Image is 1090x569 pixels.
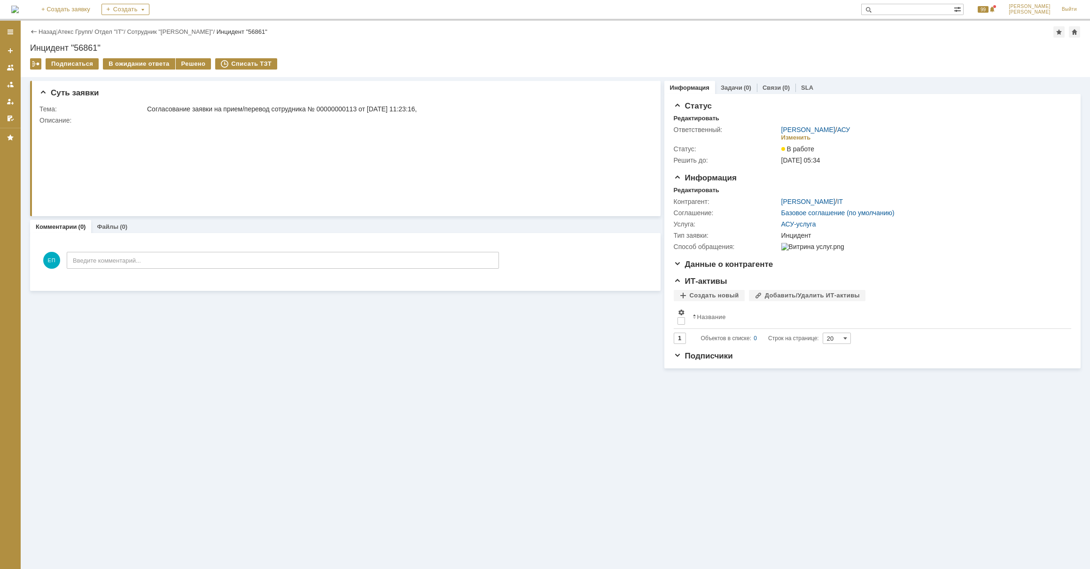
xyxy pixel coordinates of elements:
span: Настройки [677,309,685,316]
span: [PERSON_NAME] [1009,4,1051,9]
i: Строк на странице: [701,333,819,344]
div: Изменить [781,134,811,141]
img: logo [11,6,19,13]
span: Суть заявки [39,88,99,97]
span: ИТ-активы [674,277,727,286]
div: Решить до: [674,156,779,164]
a: [PERSON_NAME] [781,126,835,133]
img: Витрина услуг.png [781,243,844,250]
a: Атекс Групп [58,28,91,35]
div: Тема: [39,105,145,113]
span: [PERSON_NAME] [1009,9,1051,15]
div: Контрагент: [674,198,779,205]
a: IT [837,198,843,205]
div: / [94,28,127,35]
span: Статус [674,101,712,110]
a: Файлы [97,223,118,230]
div: Согласование заявки на прием/перевод сотрудника № 00000000113 от [DATE] 11:23:16, [147,105,645,113]
div: / [781,126,850,133]
span: В работе [781,145,814,153]
div: Тип заявки: [674,232,779,239]
div: Способ обращения: [674,243,779,250]
span: ЕП [43,252,60,269]
a: Создать заявку [3,43,18,58]
div: | [56,28,57,35]
div: / [781,198,843,205]
a: Задачи [721,84,742,91]
a: Информация [670,84,709,91]
a: Сотрудник "[PERSON_NAME]" [127,28,213,35]
a: Базовое соглашение (по умолчанию) [781,209,895,217]
a: Отдел "IT" [94,28,124,35]
div: Сделать домашней страницей [1069,26,1080,38]
span: Подписчики [674,351,733,360]
div: / [127,28,216,35]
a: SLA [801,84,813,91]
span: Данные о контрагенте [674,260,773,269]
th: Название [689,305,1064,329]
div: Инцидент "56861" [217,28,267,35]
div: Название [697,313,726,320]
div: Инцидент "56861" [30,43,1081,53]
div: Ответственный: [674,126,779,133]
a: АСУ-услуга [781,220,816,228]
div: Добавить в избранное [1053,26,1065,38]
div: (0) [120,223,127,230]
div: (0) [782,84,790,91]
span: Расширенный поиск [954,4,963,13]
span: Информация [674,173,737,182]
div: (0) [744,84,751,91]
div: Соглашение: [674,209,779,217]
div: 0 [754,333,757,344]
a: АСУ [837,126,850,133]
div: Редактировать [674,187,719,194]
a: Мои согласования [3,111,18,126]
div: Работа с массовостью [30,58,41,70]
span: [DATE] 05:34 [781,156,820,164]
a: Мои заявки [3,94,18,109]
a: Комментарии [36,223,77,230]
a: Заявки в моей ответственности [3,77,18,92]
a: Связи [763,84,781,91]
div: Описание: [39,117,647,124]
div: Создать [101,4,149,15]
div: Инцидент [781,232,1066,239]
div: Статус: [674,145,779,153]
div: Редактировать [674,115,719,122]
a: Заявки на командах [3,60,18,75]
a: Назад [39,28,56,35]
div: Услуга: [674,220,779,228]
span: 99 [978,6,989,13]
div: / [58,28,95,35]
div: (0) [78,223,86,230]
a: Перейти на домашнюю страницу [11,6,19,13]
a: [PERSON_NAME] [781,198,835,205]
span: Объектов в списке: [701,335,751,342]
